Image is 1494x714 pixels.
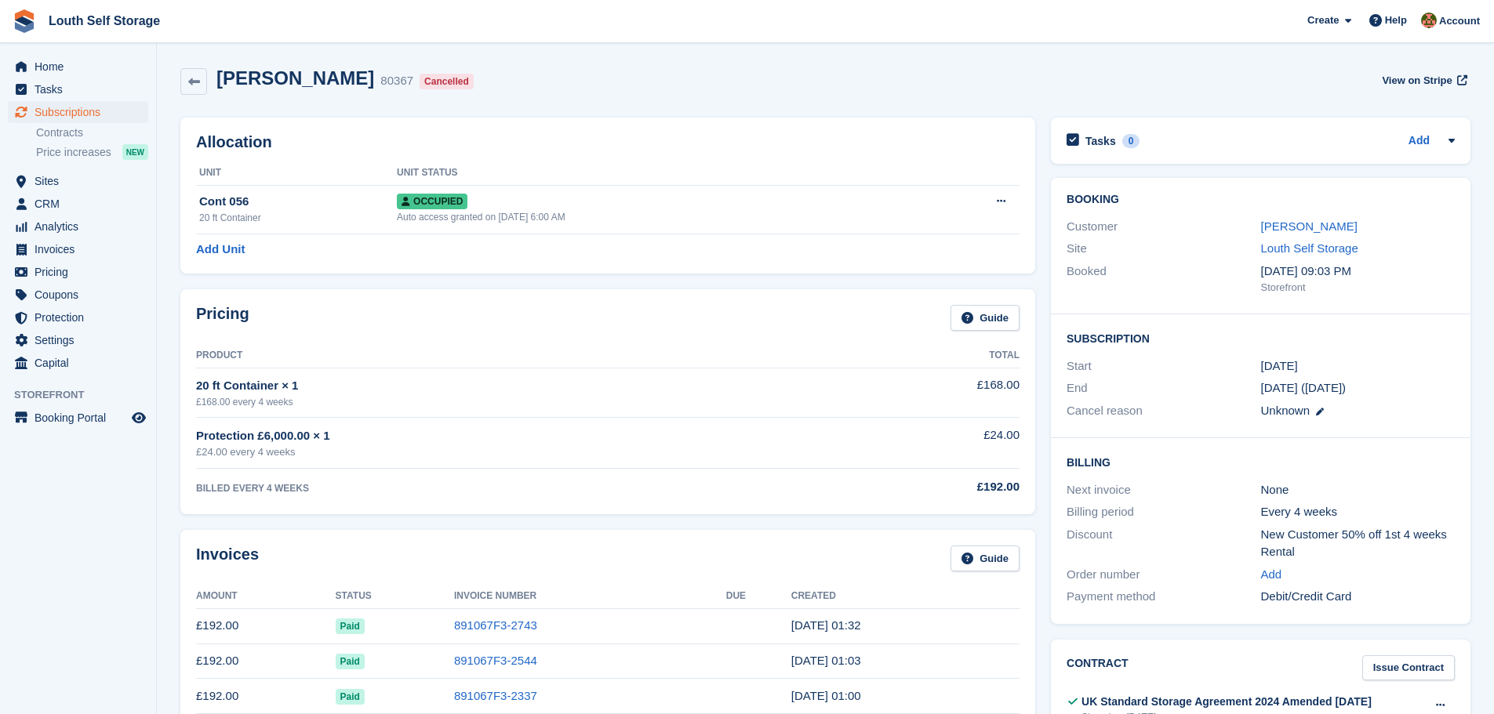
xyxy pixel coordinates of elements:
[35,352,129,374] span: Capital
[336,584,454,609] th: Status
[35,306,129,328] span: Protection
[1067,454,1455,469] h2: Billing
[196,545,259,571] h2: Invoices
[1067,526,1260,561] div: Discount
[454,689,537,702] a: 891067F3-2337
[726,584,791,609] th: Due
[821,478,1020,496] div: £192.00
[791,584,1020,609] th: Created
[199,211,397,225] div: 20 ft Container
[1261,566,1282,584] a: Add
[8,329,148,351] a: menu
[454,618,537,632] a: 891067F3-2743
[196,444,821,460] div: £24.00 every 4 weeks
[129,408,148,427] a: Preview store
[397,161,918,186] th: Unit Status
[14,387,156,403] span: Storefront
[8,56,148,78] a: menu
[8,216,148,237] a: menu
[1362,655,1455,681] a: Issue Contract
[1261,481,1455,499] div: None
[35,78,129,100] span: Tasks
[1439,13,1480,29] span: Account
[35,407,129,429] span: Booking Portal
[42,8,166,34] a: Louth Self Storage
[1307,13,1339,28] span: Create
[1261,241,1358,255] a: Louth Self Storage
[336,689,365,705] span: Paid
[1122,134,1140,148] div: 0
[1067,503,1260,521] div: Billing period
[380,72,413,90] div: 80367
[397,210,918,224] div: Auto access granted on [DATE] 6:00 AM
[791,689,861,702] time: 2025-06-06 00:00:56 UTC
[36,145,111,160] span: Price increases
[216,67,374,89] h2: [PERSON_NAME]
[1085,134,1116,148] h2: Tasks
[1067,655,1129,681] h2: Contract
[35,216,129,237] span: Analytics
[8,407,148,429] a: menu
[791,654,861,667] time: 2025-07-04 00:03:37 UTC
[35,56,129,78] span: Home
[336,618,365,634] span: Paid
[36,125,148,140] a: Contracts
[35,193,129,215] span: CRM
[196,377,821,395] div: 20 ft Container × 1
[454,654,537,667] a: 891067F3-2544
[821,343,1020,368] th: Total
[1067,330,1455,346] h2: Subscription
[35,329,129,351] span: Settings
[196,643,336,679] td: £192.00
[1261,381,1347,394] span: [DATE] ([DATE])
[196,608,336,643] td: £192.00
[1067,194,1455,206] h2: Booking
[1067,218,1260,236] div: Customer
[1067,263,1260,295] div: Booked
[1421,13,1437,28] img: Andy Smith
[1261,357,1298,375] time: 2025-04-11 00:00:00 UTC
[8,352,148,374] a: menu
[35,238,129,260] span: Invoices
[1261,280,1455,295] div: Storefront
[1261,588,1455,606] div: Debit/Credit Card
[1261,219,1358,233] a: [PERSON_NAME]
[1261,404,1310,417] span: Unknown
[1067,357,1260,375] div: Start
[196,395,821,409] div: £168.00 every 4 weeks
[1067,481,1260,499] div: Next invoice
[1067,379,1260,397] div: End
[397,194,467,209] span: Occupied
[35,101,129,123] span: Subscriptions
[1376,67,1470,93] a: View on Stripe
[1067,402,1260,420] div: Cancel reason
[8,170,148,192] a: menu
[13,9,36,33] img: stora-icon-8386f47178a22dfd0bd8f6a31ec36ba5ce8667c1dd55bd0f319d3a0aa187defe.svg
[8,101,148,123] a: menu
[454,584,726,609] th: Invoice Number
[196,133,1020,151] h2: Allocation
[8,238,148,260] a: menu
[8,261,148,283] a: menu
[8,284,148,306] a: menu
[1382,73,1452,89] span: View on Stripe
[1261,263,1455,281] div: [DATE] 09:03 PM
[36,143,148,161] a: Price increases NEW
[1385,13,1407,28] span: Help
[1081,694,1372,710] div: UK Standard Storage Agreement 2024 Amended [DATE]
[420,74,474,89] div: Cancelled
[336,654,365,669] span: Paid
[1067,566,1260,584] div: Order number
[1261,526,1455,561] div: New Customer 50% off 1st 4 weeks Rental
[196,305,249,331] h2: Pricing
[951,305,1020,331] a: Guide
[196,241,245,259] a: Add Unit
[196,679,336,714] td: £192.00
[199,193,397,211] div: Cont 056
[196,481,821,495] div: BILLED EVERY 4 WEEKS
[1261,503,1455,521] div: Every 4 weeks
[196,427,821,445] div: Protection £6,000.00 × 1
[35,284,129,306] span: Coupons
[1067,240,1260,258] div: Site
[196,161,397,186] th: Unit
